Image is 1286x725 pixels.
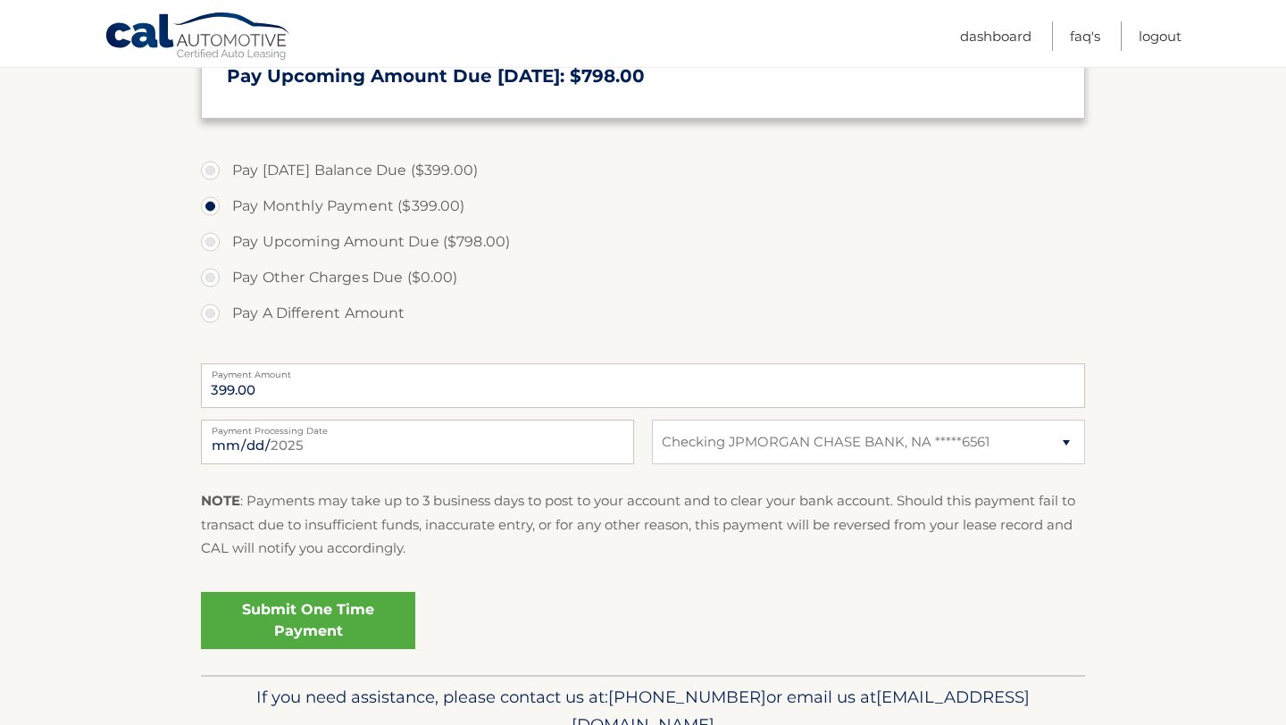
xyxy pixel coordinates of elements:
label: Pay Upcoming Amount Due ($798.00) [201,224,1085,260]
input: Payment Amount [201,363,1085,408]
label: Pay A Different Amount [201,296,1085,331]
p: : Payments may take up to 3 business days to post to your account and to clear your bank account.... [201,489,1085,560]
strong: NOTE [201,492,240,509]
label: Pay Other Charges Due ($0.00) [201,260,1085,296]
a: Cal Automotive [104,12,292,63]
a: Logout [1139,21,1182,51]
h3: Pay Upcoming Amount Due [DATE]: $798.00 [227,65,1059,87]
a: FAQ's [1070,21,1100,51]
a: Submit One Time Payment [201,592,415,649]
label: Pay Monthly Payment ($399.00) [201,188,1085,224]
label: Payment Processing Date [201,420,634,434]
label: Pay [DATE] Balance Due ($399.00) [201,153,1085,188]
span: [PHONE_NUMBER] [608,687,766,707]
a: Dashboard [960,21,1031,51]
input: Payment Date [201,420,634,464]
label: Payment Amount [201,363,1085,378]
